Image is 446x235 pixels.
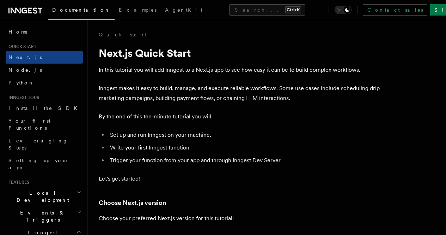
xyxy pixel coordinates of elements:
span: Features [6,180,29,185]
span: Next.js [8,54,42,60]
p: By the end of this ten-minute tutorial you will: [99,112,381,122]
span: AgentKit [165,7,202,13]
button: Local Development [6,187,83,206]
span: Install the SDK [8,105,81,111]
kbd: Ctrl+K [285,6,301,13]
a: Install the SDK [6,102,83,114]
span: Quick start [6,44,36,49]
p: Inngest makes it easy to build, manage, and execute reliable workflows. Some use cases include sc... [99,83,381,103]
h1: Next.js Quick Start [99,47,381,59]
span: Documentation [52,7,110,13]
p: Choose your preferred Next.js version for this tutorial: [99,213,381,223]
p: Let's get started! [99,174,381,184]
a: Setting up your app [6,154,83,174]
a: Contact sales [363,4,427,16]
a: Python [6,76,83,89]
span: Setting up your app [8,158,69,170]
span: Home [8,28,28,35]
span: Your first Functions [8,118,50,131]
button: Toggle dark mode [335,6,352,14]
span: Leveraging Steps [8,138,68,151]
span: Python [8,80,34,86]
p: In this tutorial you will add Inngest to a Next.js app to see how easy it can be to build complex... [99,65,381,75]
a: Your first Functions [6,114,83,134]
span: Examples [119,7,157,13]
span: Local Development [6,189,77,204]
a: Choose Next.js version [99,198,166,208]
span: Events & Triggers [6,209,77,223]
a: Documentation [48,2,115,20]
li: Trigger your function from your app and through Inngest Dev Server. [108,155,381,165]
a: Home [6,25,83,38]
a: AgentKit [161,2,207,19]
a: Examples [115,2,161,19]
a: Node.js [6,64,83,76]
span: Node.js [8,67,42,73]
li: Write your first Inngest function. [108,143,381,153]
button: Events & Triggers [6,206,83,226]
span: Inngest tour [6,95,39,100]
button: Search...Ctrl+K [229,4,305,16]
a: Quick start [99,31,147,38]
a: Leveraging Steps [6,134,83,154]
li: Set up and run Inngest on your machine. [108,130,381,140]
a: Next.js [6,51,83,64]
